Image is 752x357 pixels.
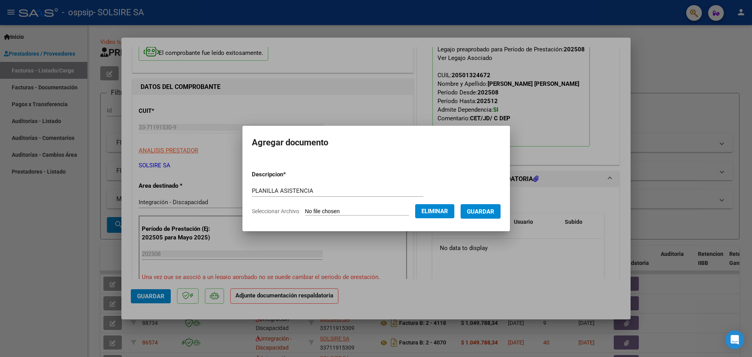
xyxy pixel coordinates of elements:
[461,204,501,219] button: Guardar
[421,208,448,215] span: Eliminar
[725,330,744,349] div: Open Intercom Messenger
[252,170,327,179] p: Descripcion
[252,135,501,150] h2: Agregar documento
[252,208,299,214] span: Seleccionar Archivo
[467,208,494,215] span: Guardar
[415,204,454,218] button: Eliminar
